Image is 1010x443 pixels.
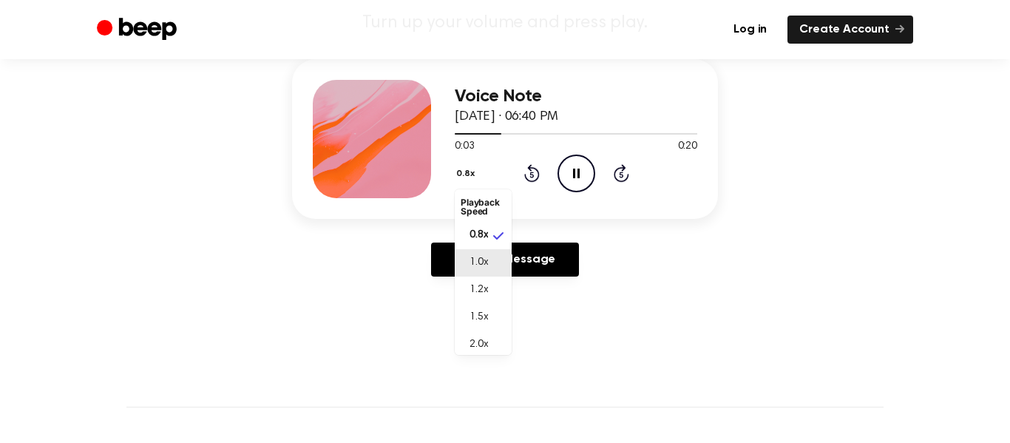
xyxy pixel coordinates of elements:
[722,16,779,44] a: Log in
[470,283,488,298] span: 1.2x
[678,139,697,155] span: 0:20
[470,255,488,271] span: 1.0x
[470,310,488,325] span: 1.5x
[787,16,913,44] a: Create Account
[455,161,481,186] button: 0.8x
[470,228,488,243] span: 0.8x
[455,87,697,106] h3: Voice Note
[455,192,512,222] li: Playback Speed
[470,337,488,353] span: 2.0x
[431,243,579,277] a: Reply to Message
[97,16,180,44] a: Beep
[455,189,512,355] ul: 0.8x
[455,110,558,124] span: [DATE] · 06:40 PM
[455,139,474,155] span: 0:03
